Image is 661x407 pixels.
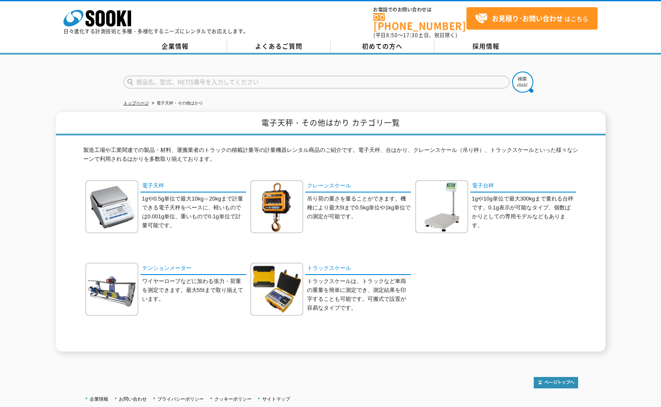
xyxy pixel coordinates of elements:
[307,277,411,312] p: トラックスケールは、トラックなど車両の重量を簡単に測定でき、測定結果を印字することも可能です。可搬式で設置が容易なタイプです。
[362,41,403,51] span: 初めての方へ
[305,180,411,192] a: クレーンスケール
[150,99,203,108] li: 電子天秤・その他はかり
[83,146,578,168] p: 製造工場や工業関連での製品・材料、運搬業者のトラックの積載計量等の計量機器レンタル商品のご紹介です。電子天秤、台はかり、クレーンスケール（吊り秤）、トラックスケールといった様々なシーンで利用され...
[123,40,227,53] a: 企業情報
[142,195,246,230] p: 1gや0.5g単位で最大10kg～20kgまで計量できる電子天秤をベースに、軽いものでは0.001g単位、重いもので0.1g単位で計量可能です。
[492,13,563,23] strong: お見積り･お問い合わせ
[512,71,533,93] img: btn_search.png
[90,396,108,401] a: 企業情報
[63,29,249,34] p: 日々進化する計測技術と多種・多様化するニーズにレンタルでお応えします。
[466,7,598,30] a: お見積り･お問い合わせはこちら
[415,180,468,233] img: 電子台秤
[85,263,138,316] img: テンションメーター
[373,7,466,12] span: お電話でのお問い合わせは
[386,31,398,39] span: 8:50
[123,101,149,105] a: トップページ
[250,263,303,316] img: トラックスケール
[140,263,246,275] a: テンションメーター
[534,377,578,388] img: トップページへ
[85,180,138,233] img: 電子天秤
[250,180,303,233] img: クレーンスケール
[123,76,510,88] input: 商品名、型式、NETIS番号を入力してください
[434,40,538,53] a: 採用情報
[227,40,331,53] a: よくあるご質問
[119,396,147,401] a: お問い合わせ
[305,263,411,275] a: トラックスケール
[307,195,411,221] p: 吊り荷の重さを量ることができます。機種により最大5tまで0.5kg単位や1kg単位での測定が可能です。
[142,277,246,303] p: ワイヤーロープなどに加わる張力・荷重を測定できます。最大55tまで取り揃えています。
[262,396,290,401] a: サイトマップ
[140,180,246,192] a: 電子天秤
[56,112,606,135] h1: 電子天秤・その他はかり カテゴリ一覧
[373,13,466,30] a: [PHONE_NUMBER]
[475,12,588,25] span: はこちら
[331,40,434,53] a: 初めての方へ
[470,180,576,192] a: 電子台秤
[472,195,576,230] p: 1gや10g単位で最大300kgまで量れる台秤です。0.1g表示が可能なタイプ、個数ばかりとしての専用モデルなどもあります。
[403,31,418,39] span: 17:30
[157,396,204,401] a: プライバシーポリシー
[373,31,457,39] span: (平日 ～ 土日、祝日除く)
[214,396,252,401] a: クッキーポリシー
